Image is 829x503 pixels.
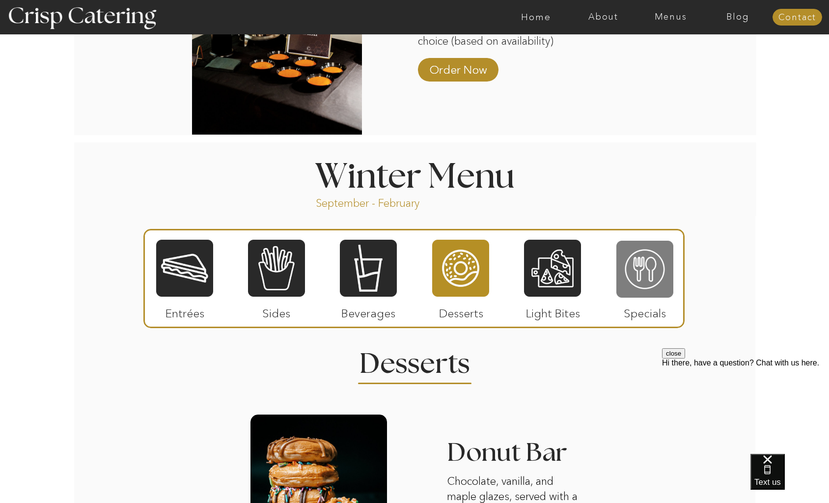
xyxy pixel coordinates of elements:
[502,12,570,22] a: Home
[773,13,822,23] a: Contact
[351,350,478,369] h2: Desserts
[316,196,451,207] p: September - February
[425,53,491,82] a: Order Now
[637,12,704,22] a: Menus
[662,348,829,466] iframe: podium webchat widget prompt
[244,297,309,325] p: Sides
[750,454,829,503] iframe: podium webchat widget bubble
[278,160,551,189] h1: Winter Menu
[335,297,401,325] p: Beverages
[428,297,494,325] p: Desserts
[152,297,218,325] p: Entrées
[520,297,585,325] p: Light Bites
[570,12,637,22] a: About
[612,297,677,325] p: Specials
[447,440,617,470] h3: Donut Bar
[704,12,772,22] a: Blog
[418,3,629,48] p: Jalepeño Popper and Classic Grilled Cheese served with warm Seasonal Soup of your choice (based o...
